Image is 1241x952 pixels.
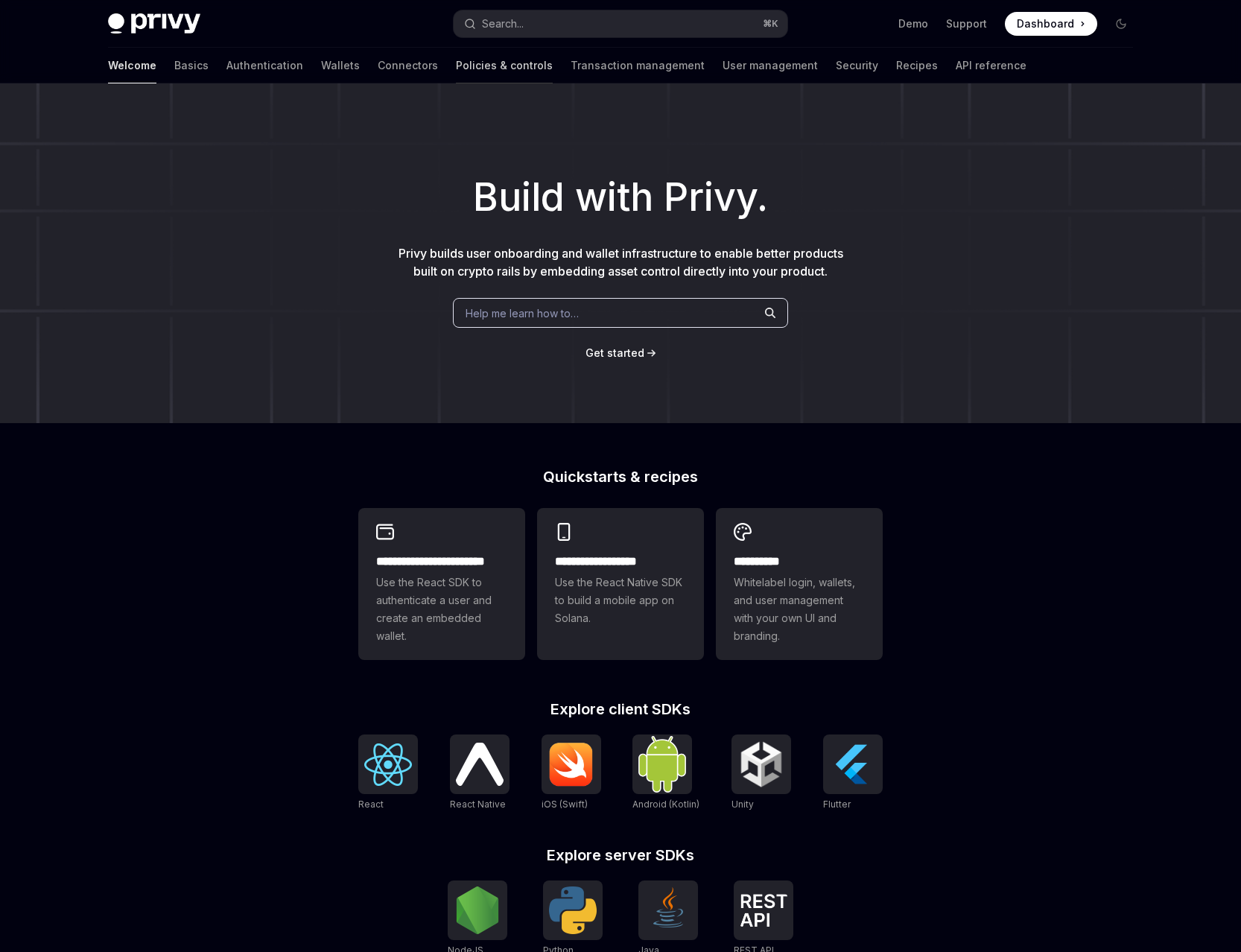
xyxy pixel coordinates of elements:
img: React Native [456,743,504,785]
a: React NativeReact Native [450,734,510,812]
img: Flutter [829,740,877,788]
span: Get started [585,346,644,359]
span: iOS (Swift) [542,799,588,810]
span: Flutter [823,799,851,810]
a: Android (Kotlin)Android (Kotlin) [632,734,699,812]
img: Unity [737,740,785,788]
img: Python [549,886,597,934]
button: Search...⌘K [454,10,787,37]
span: Android (Kotlin) [632,799,699,810]
a: Transaction management [571,48,705,83]
a: Security [836,48,878,83]
a: Dashboard [1005,12,1097,36]
span: Help me learn how to… [466,305,579,321]
img: REST API [740,894,787,927]
span: ⌘ K [763,18,778,30]
span: Privy builds user onboarding and wallet infrastructure to enable better products built on crypto ... [399,246,843,279]
h1: Build with Privy. [24,168,1217,226]
a: ReactReact [358,734,418,812]
a: Policies & controls [456,48,553,83]
a: API reference [956,48,1026,83]
span: React [358,799,384,810]
img: React [364,743,412,786]
a: Basics [174,48,209,83]
a: **** *****Whitelabel login, wallets, and user management with your own UI and branding. [716,508,883,660]
img: Java [644,886,692,934]
a: Wallets [321,48,360,83]
a: Welcome [108,48,156,83]
span: Unity [731,799,754,810]
a: Demo [898,16,928,31]
span: Use the React Native SDK to build a mobile app on Solana. [555,574,686,627]
h2: Explore client SDKs [358,702,883,717]
a: Connectors [378,48,438,83]
a: FlutterFlutter [823,734,883,812]
button: Toggle dark mode [1109,12,1133,36]
h2: Quickstarts & recipes [358,469,883,484]
span: Dashboard [1017,16,1074,31]
span: React Native [450,799,506,810]
a: Support [946,16,987,31]
a: **** **** **** ***Use the React Native SDK to build a mobile app on Solana. [537,508,704,660]
img: dark logo [108,13,200,34]
div: Search... [482,15,524,33]
a: iOS (Swift)iOS (Swift) [542,734,601,812]
a: Authentication [226,48,303,83]
a: Recipes [896,48,938,83]
a: User management [723,48,818,83]
img: iOS (Swift) [547,742,595,787]
a: UnityUnity [731,734,791,812]
a: Get started [585,346,644,361]
img: Android (Kotlin) [638,736,686,792]
h2: Explore server SDKs [358,848,883,863]
img: NodeJS [454,886,501,934]
span: Use the React SDK to authenticate a user and create an embedded wallet. [376,574,507,645]
span: Whitelabel login, wallets, and user management with your own UI and branding. [734,574,865,645]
